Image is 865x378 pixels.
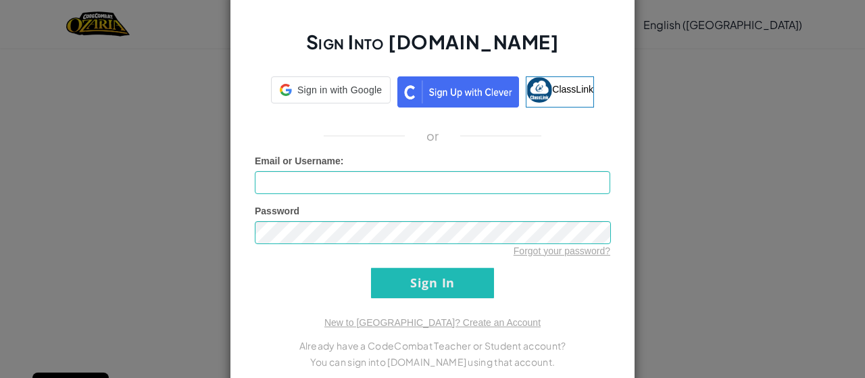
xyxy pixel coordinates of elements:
[255,156,341,166] span: Email or Username
[271,76,391,108] a: Sign in with Google
[255,29,610,68] h2: Sign Into [DOMAIN_NAME]
[426,128,439,144] p: or
[397,76,519,108] img: clever_sso_button@2x.png
[324,317,541,328] a: New to [GEOGRAPHIC_DATA]? Create an Account
[297,83,382,97] span: Sign in with Google
[271,76,391,103] div: Sign in with Google
[514,245,610,256] a: Forgot your password?
[552,83,593,94] span: ClassLink
[255,206,299,216] span: Password
[255,154,344,168] label: :
[526,77,552,103] img: classlink-logo-small.png
[255,337,610,354] p: Already have a CodeCombat Teacher or Student account?
[255,354,610,370] p: You can sign into [DOMAIN_NAME] using that account.
[371,268,494,298] input: Sign In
